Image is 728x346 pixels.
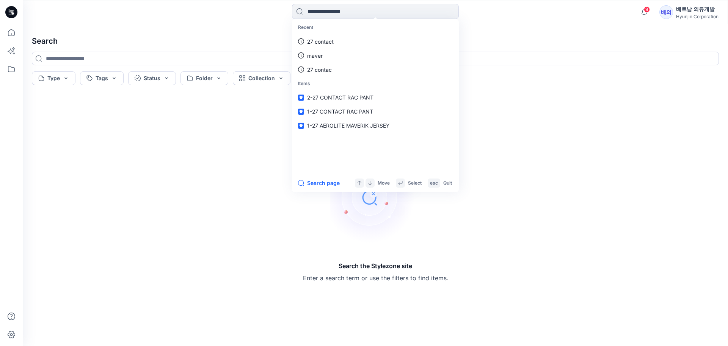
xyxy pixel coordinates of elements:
h4: Search [26,30,725,52]
button: Status [128,71,176,85]
span: 1-27 CONTACT RAC PANT [307,108,373,115]
p: maver [307,52,323,60]
p: Enter a search term or use the filters to find items. [303,273,448,283]
p: Items [293,77,457,91]
p: Quit [443,179,452,187]
a: 1-27 CONTACT RAC PANT [293,104,457,118]
button: Search page [298,179,340,188]
p: Recent [293,21,457,35]
button: Tags [80,71,124,85]
p: 27 contac [307,66,332,74]
button: Collection [233,71,290,85]
p: Select [408,179,422,187]
span: 9 [644,6,650,13]
button: Type [32,71,75,85]
a: maver [293,49,457,63]
p: Move [378,179,390,187]
span: 1-27 AEROLITE MAVERIK JERSEY [307,122,389,129]
a: 2-27 CONTACT RAC PANT [293,90,457,104]
a: 27 contac [293,63,457,77]
div: 베트남 의류개발 [676,5,719,14]
p: 27 contact [307,38,334,46]
button: Folder [180,71,228,85]
a: 27 contact [293,35,457,49]
img: Search the Stylezone site [330,152,421,243]
div: 베의 [659,5,673,19]
h5: Search the Stylezone site [303,261,448,270]
div: Hyunjin Corporation [676,14,719,19]
p: esc [430,179,438,187]
span: 2-27 CONTACT RAC PANT [307,94,373,101]
a: 1-27 AEROLITE MAVERIK JERSEY [293,118,457,133]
